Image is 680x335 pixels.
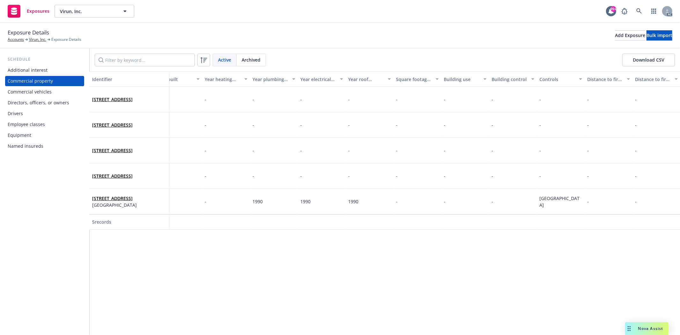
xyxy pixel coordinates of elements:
[92,122,133,128] span: [STREET_ADDRESS]
[539,173,541,179] span: -
[8,108,23,119] div: Drivers
[92,195,137,202] span: [STREET_ADDRESS]
[5,65,84,75] a: Additional interest
[8,130,31,140] div: Equipment
[587,122,589,128] span: -
[5,87,84,97] a: Commercial vehicles
[396,147,398,153] span: -
[444,147,445,153] span: -
[635,147,637,153] span: -
[444,76,479,83] div: Building use
[218,56,231,63] span: Active
[348,96,350,102] span: -
[29,37,46,42] a: Virun, Inc.
[5,98,84,108] a: Directors, officers, or owners
[492,96,493,102] span: -
[587,147,589,153] span: -
[205,76,240,83] div: Year heating updated
[252,122,254,128] span: -
[92,195,133,201] a: [STREET_ADDRESS]
[396,173,398,179] span: -
[5,76,84,86] a: Commercial property
[587,96,589,102] span: -
[92,173,133,179] span: [STREET_ADDRESS]
[492,173,493,179] span: -
[5,108,84,119] a: Drivers
[154,71,202,87] button: Year built
[92,122,133,128] a: [STREET_ADDRESS]
[8,76,53,86] div: Commercial property
[8,37,24,42] a: Accounts
[92,147,133,154] span: [STREET_ADDRESS]
[8,119,45,130] div: Employee classes
[300,198,311,205] span: 1990
[396,198,398,205] span: -
[539,195,582,208] span: [GEOGRAPHIC_DATA]
[252,198,263,205] span: 1990
[92,202,137,208] span: [GEOGRAPHIC_DATA]
[205,122,206,128] span: -
[633,5,646,18] a: Search
[298,71,346,87] button: Year electrical updated
[202,71,250,87] button: Year heating updated
[539,76,575,83] div: Controls
[611,6,616,12] div: 99+
[587,173,589,179] span: -
[396,96,398,102] span: -
[348,173,350,179] span: -
[587,76,623,83] div: Distance to fire station
[252,173,254,179] span: -
[492,76,527,83] div: Building control
[539,147,541,154] span: -
[346,71,393,87] button: Year roof updated
[492,147,493,153] span: -
[242,56,260,63] span: Archived
[348,147,350,153] span: -
[92,219,111,225] span: 5 records
[441,71,489,87] button: Building use
[157,76,193,83] div: Year built
[444,198,445,205] span: -
[585,71,632,87] button: Distance to fire station
[635,122,637,128] span: -
[5,141,84,151] a: Named insureds
[300,122,302,128] span: -
[618,5,631,18] a: Report a Bug
[92,96,133,102] a: [STREET_ADDRESS]
[5,2,52,20] a: Exposures
[92,76,166,83] div: Identifier
[615,30,645,41] button: Add Exposure
[92,147,133,153] a: [STREET_ADDRESS]
[250,71,298,87] button: Year plumbing updated
[647,31,672,40] div: Bulk import
[625,322,669,335] button: Nova Assist
[205,198,206,205] span: -
[396,76,432,83] div: Square footage building
[492,122,493,128] span: -
[539,96,541,103] span: -
[95,54,195,66] input: Filter by keyword...
[647,5,660,18] a: Switch app
[51,37,81,42] span: Exposure Details
[300,173,302,179] span: -
[27,9,49,14] span: Exposures
[300,96,302,102] span: -
[492,198,493,205] span: -
[489,71,537,87] button: Building control
[60,8,115,15] span: Virun, Inc.
[205,173,206,179] span: -
[252,76,288,83] div: Year plumbing updated
[444,122,445,128] span: -
[5,119,84,130] a: Employee classes
[205,147,206,153] span: -
[252,96,254,102] span: -
[5,56,84,63] div: Schedule
[537,71,585,87] button: Controls
[348,122,350,128] span: -
[252,147,254,153] span: -
[8,98,69,108] div: Directors, officers, or owners
[635,173,637,179] span: -
[638,326,663,331] span: Nova Assist
[635,96,637,102] span: -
